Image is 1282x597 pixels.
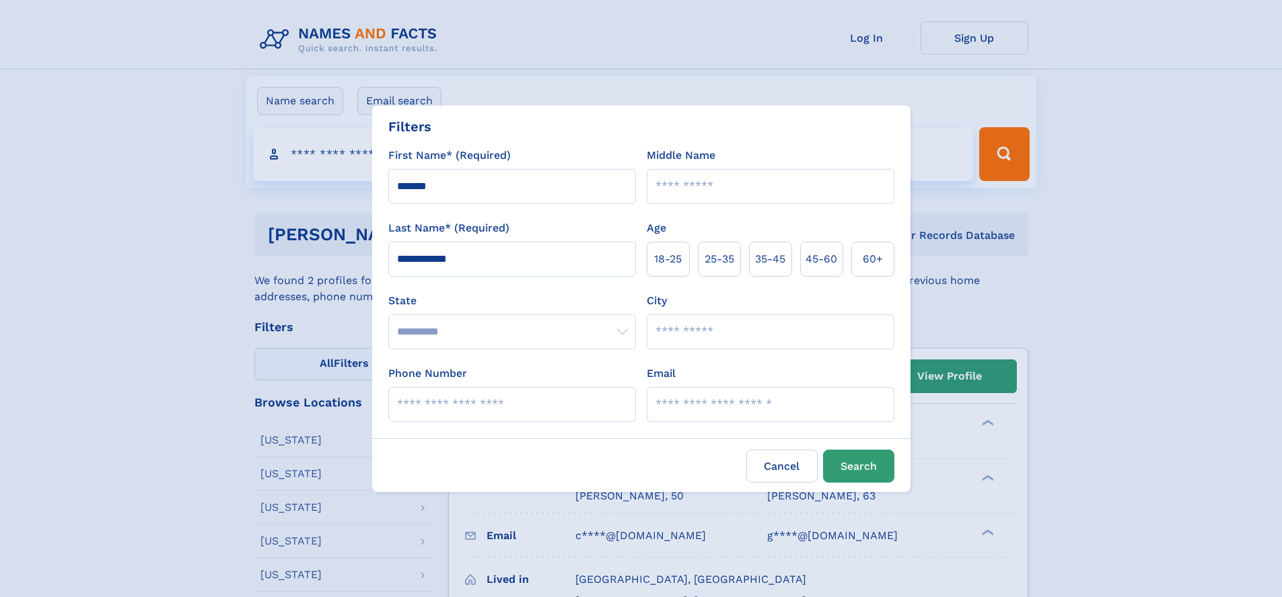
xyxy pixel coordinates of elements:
label: Last Name* (Required) [388,220,509,236]
label: First Name* (Required) [388,147,511,164]
label: Age [647,220,666,236]
span: 35‑45 [755,251,785,267]
label: Phone Number [388,365,467,382]
label: City [647,293,667,309]
span: 25‑35 [705,251,734,267]
span: 60+ [863,251,883,267]
label: Middle Name [647,147,715,164]
label: Cancel [746,450,818,483]
span: 45‑60 [806,251,837,267]
label: Email [647,365,676,382]
div: Filters [388,116,431,137]
label: State [388,293,636,309]
button: Search [823,450,894,483]
span: 18‑25 [654,251,682,267]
